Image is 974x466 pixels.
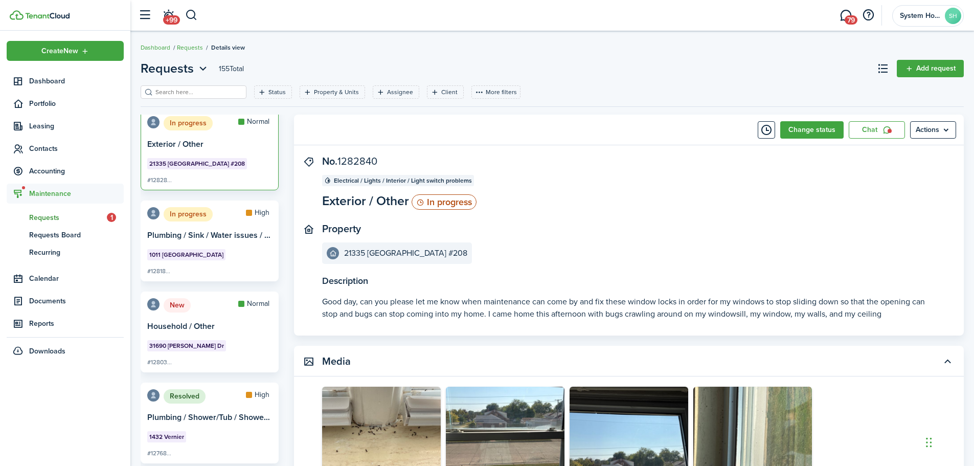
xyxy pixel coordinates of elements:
[910,121,956,139] button: Actions
[29,212,107,223] span: Requests
[322,356,351,367] panel-main-title: Media
[337,153,377,169] span: 1282840
[29,166,124,176] span: Accounting
[29,346,65,357] span: Downloads
[147,413,272,431] card-title: Plumbing / Shower/Tub / Shower/Tub Liner / Needs recaulked
[25,13,70,19] img: TenantCloud
[149,341,224,350] span: 31690 [PERSON_NAME] Dr
[29,143,124,154] span: Contacts
[153,87,243,97] input: Search here...
[322,274,936,288] panel-main-title: Description
[246,207,269,218] card-mark: High
[147,358,172,367] span: #12803...
[268,87,286,97] filter-tag-label: Status
[147,140,272,158] card-title: Exterior / Other
[149,159,245,168] span: 21335 [GEOGRAPHIC_DATA] #208
[322,296,936,320] see-more: Good day, can you please let me know when maintenance can come by and fix these window locks in o...
[158,3,178,29] a: Notifications
[758,121,775,139] button: Timeline
[135,6,154,25] button: Open sidebar
[10,10,24,20] img: TenantCloud
[147,322,272,340] card-title: Household / Other
[149,432,184,441] span: 1432 Vernier
[7,209,124,226] a: Requests1
[141,292,279,372] a: UnassignedNewNormal31690 [PERSON_NAME] DrHousehold / Other#12803...
[164,116,213,130] status: In progress
[314,87,359,97] filter-tag-label: Property & Units
[107,213,116,222] span: 1
[29,318,124,329] span: Reports
[849,121,905,139] a: Chat
[7,226,124,243] a: Requests Board
[163,15,180,25] span: +99
[939,352,956,370] button: Toggle accordion
[219,63,244,74] header-page-total: 155 Total
[926,427,932,458] div: Drag
[29,121,124,131] span: Leasing
[141,59,210,78] button: Requests
[322,156,377,167] panel-main-title: No.
[945,8,961,24] avatar-text: SH
[29,76,124,86] span: Dashboard
[322,223,361,235] panel-main-title: Property
[164,389,206,404] status: Resolved
[471,85,520,99] button: More filters
[344,249,467,258] e-details-info-title: 21335 [GEOGRAPHIC_DATA] #208
[300,85,365,99] filter-tag: Open filter
[7,41,124,61] button: Open menu
[7,314,124,334] a: Reports
[238,298,269,309] card-mark: Normal
[147,449,171,458] span: #12768...
[387,87,413,97] filter-tag-label: Assignee
[141,383,279,463] a: UnassignedResolvedHigh1432 VernierPlumbing / Shower/Tub / Shower/Tub Liner / Needs recaulked#1276...
[29,296,124,306] span: Documents
[185,7,198,24] button: Search
[923,417,974,466] iframe: Chat Widget
[141,109,279,190] a: UnassignedIn progressNormal21335 [GEOGRAPHIC_DATA] #208Exterior / Other#12828...
[7,71,124,91] a: Dashboard
[836,3,855,29] a: Messaging
[246,389,269,400] card-mark: High
[427,85,464,99] filter-tag: Open filter
[147,231,272,249] card-title: Plumbing / Sink / Water issues / Too much water
[147,267,170,276] span: #12818...
[141,43,170,52] a: Dashboard
[373,85,419,99] filter-tag: Open filter
[29,247,124,258] span: Recurring
[177,43,203,52] a: Requests
[322,191,477,211] panel-main-description: Exterior / Other
[238,116,269,127] card-mark: Normal
[147,389,160,402] img: Unassigned
[147,175,172,185] span: #12828...
[29,230,124,240] span: Requests Board
[141,59,210,78] button: Open menu
[164,298,191,313] status: New
[254,85,292,99] filter-tag: Open filter
[211,43,245,52] span: Details view
[164,207,213,221] status: In progress
[845,15,857,25] span: 79
[859,7,877,24] button: Open resource center
[141,201,279,281] a: UnassignedIn progressHigh1011 [GEOGRAPHIC_DATA]Plumbing / Sink / Water issues / Too much water#12...
[147,298,160,310] img: Unassigned
[334,176,472,185] span: Electrical / Lights / Interior / Light switch problems
[441,87,458,97] filter-tag-label: Client
[897,60,964,77] a: Add request
[141,59,194,78] span: Requests
[41,48,78,55] span: Create New
[412,194,477,210] status: In progress
[29,273,124,284] span: Calendar
[149,250,223,259] span: 1011 [GEOGRAPHIC_DATA]
[29,98,124,109] span: Portfolio
[780,121,844,139] button: Change status
[900,12,941,19] span: System Home Services
[147,116,160,128] img: Unassigned
[29,188,124,199] span: Maintenance
[7,243,124,261] a: Recurring
[147,207,160,219] img: Unassigned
